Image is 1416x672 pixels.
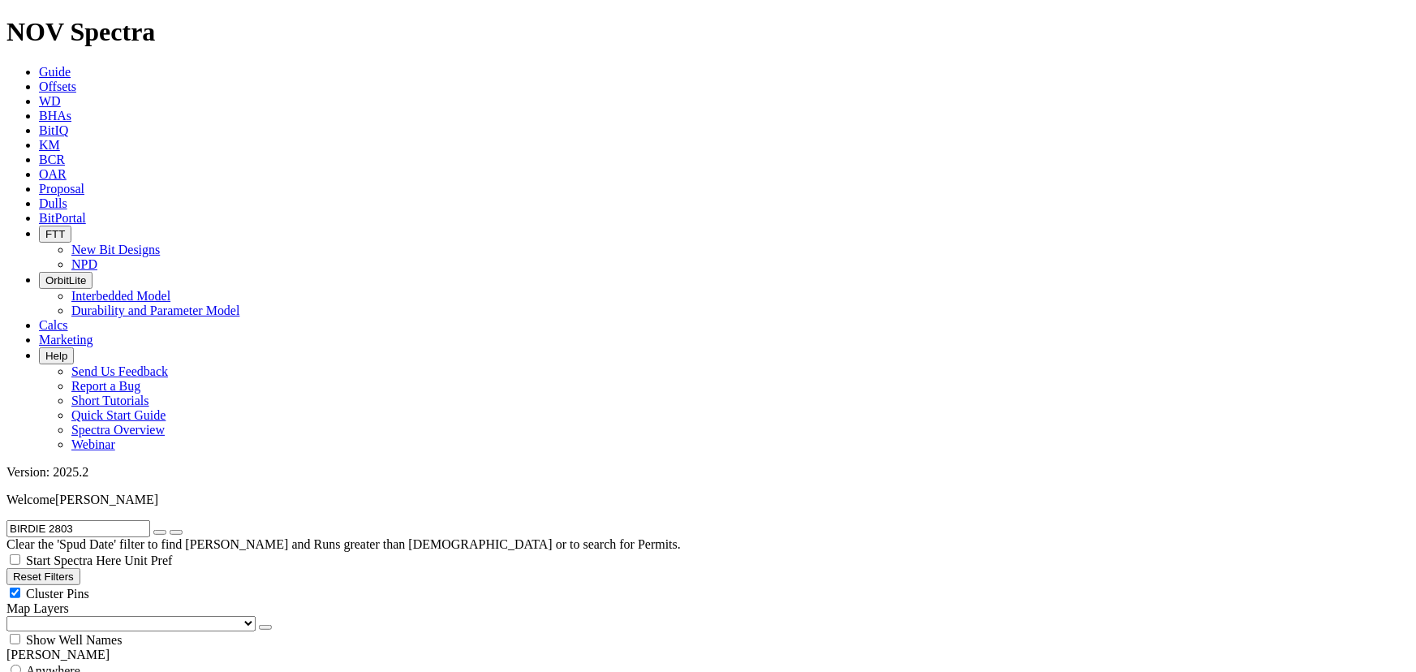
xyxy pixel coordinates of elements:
span: Show Well Names [26,633,122,647]
button: OrbitLite [39,272,93,289]
input: Start Spectra Here [10,554,20,565]
a: Quick Start Guide [71,408,166,422]
a: Proposal [39,182,84,196]
button: FTT [39,226,71,243]
input: Search [6,520,150,537]
a: Calcs [39,318,68,332]
a: KM [39,138,60,152]
a: Dulls [39,196,67,210]
a: New Bit Designs [71,243,160,256]
a: NPD [71,257,97,271]
a: OAR [39,167,67,181]
span: Start Spectra Here [26,554,121,567]
span: [PERSON_NAME] [55,493,158,506]
button: Help [39,347,74,364]
a: Offsets [39,80,76,93]
a: Interbedded Model [71,289,170,303]
a: Send Us Feedback [71,364,168,378]
a: BCR [39,153,65,166]
h1: NOV Spectra [6,17,1410,47]
div: [PERSON_NAME] [6,648,1410,662]
a: Marketing [39,333,93,347]
a: WD [39,94,61,108]
span: Clear the 'Spud Date' filter to find [PERSON_NAME] and Runs greater than [DEMOGRAPHIC_DATA] or to... [6,537,681,551]
a: Short Tutorials [71,394,149,407]
span: OrbitLite [45,274,86,286]
a: Spectra Overview [71,423,165,437]
span: Unit Pref [124,554,172,567]
p: Welcome [6,493,1410,507]
a: Report a Bug [71,379,140,393]
a: Durability and Parameter Model [71,304,240,317]
span: Map Layers [6,601,69,615]
a: BHAs [39,109,71,123]
button: Reset Filters [6,568,80,585]
a: BitPortal [39,211,86,225]
span: Help [45,350,67,362]
a: Guide [39,65,71,79]
span: Cluster Pins [26,587,89,601]
div: Version: 2025.2 [6,465,1410,480]
a: Webinar [71,437,115,451]
a: BitIQ [39,123,68,137]
span: FTT [45,228,65,240]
